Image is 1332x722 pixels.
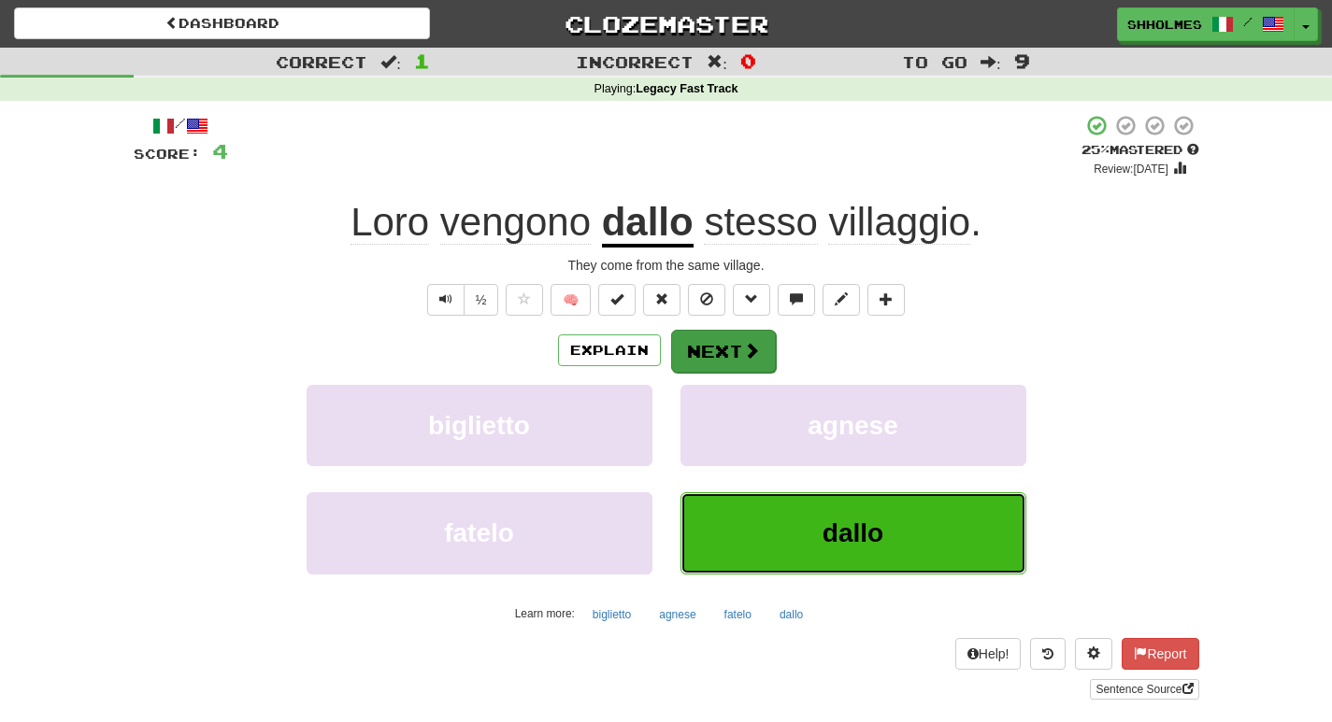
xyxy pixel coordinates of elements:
button: Next [671,330,776,373]
small: Review: [DATE] [1094,163,1168,176]
span: : [981,54,1001,70]
div: They come from the same village. [134,256,1199,275]
button: Help! [955,638,1022,670]
span: Correct [276,52,367,71]
button: biglietto [307,385,652,466]
span: shholmes [1127,16,1202,33]
a: Dashboard [14,7,430,39]
u: dallo [602,200,694,248]
button: biglietto [582,601,641,629]
button: ½ [464,284,499,316]
a: Clozemaster [458,7,874,40]
span: biglietto [428,411,530,440]
button: Play sentence audio (ctl+space) [427,284,465,316]
span: To go [902,52,967,71]
span: : [707,54,727,70]
button: 🧠 [551,284,591,316]
span: Incorrect [576,52,694,71]
span: Loro [351,200,429,245]
span: 9 [1014,50,1030,72]
button: Favorite sentence (alt+f) [506,284,543,316]
a: Sentence Source [1090,679,1198,700]
button: fatelo [307,492,652,573]
strong: Legacy Fast Track [636,82,738,95]
button: Explain [558,334,661,366]
button: Edit sentence (alt+d) [823,284,860,316]
div: / [134,114,228,137]
button: Round history (alt+y) [1030,638,1066,670]
span: fatelo [444,518,514,547]
button: Ignore sentence (alt+i) [688,284,725,316]
span: agnese [808,411,898,440]
span: Score: [134,146,201,162]
button: dallo [769,601,813,629]
span: 25 % [1081,142,1110,157]
span: villaggio [828,200,970,245]
span: . [694,200,981,245]
span: 1 [414,50,430,72]
span: 0 [740,50,756,72]
button: Grammar (alt+g) [733,284,770,316]
small: Learn more: [515,607,575,620]
button: Add to collection (alt+a) [867,284,905,316]
div: Text-to-speech controls [423,284,499,316]
div: Mastered [1081,142,1199,159]
span: stesso [704,200,817,245]
button: Reset to 0% Mastered (alt+r) [643,284,680,316]
button: agnese [680,385,1026,466]
a: shholmes / [1117,7,1295,41]
span: 4 [212,139,228,163]
button: agnese [649,601,706,629]
button: Set this sentence to 100% Mastered (alt+m) [598,284,636,316]
span: vengono [440,200,591,245]
button: Report [1122,638,1198,670]
span: / [1243,15,1253,28]
span: : [380,54,401,70]
button: Discuss sentence (alt+u) [778,284,815,316]
button: dallo [680,492,1026,573]
span: dallo [823,518,883,547]
button: fatelo [714,601,762,629]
